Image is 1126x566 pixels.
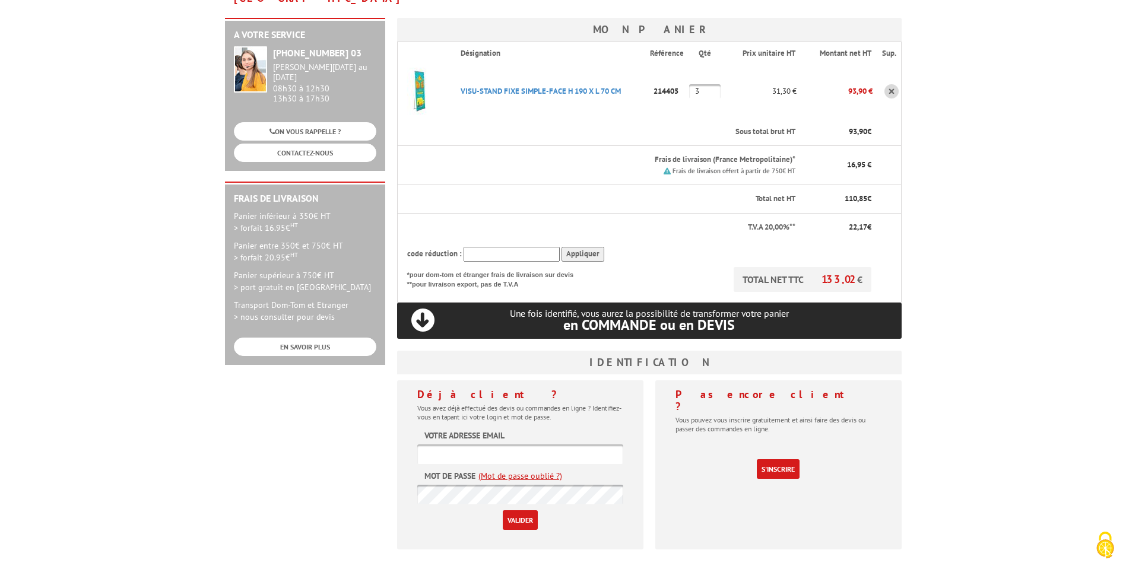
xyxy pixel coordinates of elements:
p: Prix unitaire HT [734,48,795,59]
img: picto.png [664,167,671,174]
p: 214405 [650,81,690,101]
p: Une fois identifié, vous aurez la possibilité de transformer votre panier [397,308,902,332]
span: 133,02 [821,272,857,286]
p: € [806,222,871,233]
a: EN SAVOIR PLUS [234,338,376,356]
img: VISU-STAND FIXE SIMPLE-FACE H 190 X L 70 CM [398,68,445,115]
a: ON VOUS RAPPELLE ? [234,122,376,141]
span: 22,17 [849,222,867,232]
input: Valider [503,510,538,530]
p: € [806,193,871,205]
input: Appliquer [562,247,604,262]
span: 110,85 [845,193,867,203]
p: Panier inférieur à 350€ HT [234,210,376,234]
button: Cookies (fenêtre modale) [1084,526,1126,566]
h2: Frais de Livraison [234,193,376,204]
h4: Pas encore client ? [675,389,881,412]
p: T.V.A 20,00%** [407,222,796,233]
p: 93,90 € [797,81,873,101]
th: Sup. [873,42,901,65]
a: VISU-STAND FIXE SIMPLE-FACE H 190 X L 70 CM [461,86,621,96]
p: Panier entre 350€ et 750€ HT [234,240,376,263]
span: 16,95 € [847,160,871,170]
p: Total net HT [407,193,796,205]
label: Votre adresse email [424,430,505,441]
span: code réduction : [407,249,462,259]
a: CONTACTEZ-NOUS [234,144,376,162]
p: Vous avez déjà effectué des devis ou commandes en ligne ? Identifiez-vous en tapant ici votre log... [417,403,623,421]
a: S'inscrire [757,459,800,479]
span: 93,90 [849,126,867,136]
span: > nous consulter pour devis [234,311,335,322]
a: (Mot de passe oublié ?) [478,470,562,482]
sup: HT [290,250,298,259]
th: Désignation [451,42,650,65]
span: > forfait 20.95€ [234,252,298,263]
p: Panier supérieur à 750€ HT [234,269,376,293]
th: Sous total brut HT [451,118,797,146]
p: Montant net HT [806,48,871,59]
p: € [806,126,871,138]
h2: A votre service [234,30,376,40]
h4: Déjà client ? [417,389,623,400]
p: Frais de livraison (France Metropolitaine)* [461,154,795,166]
p: *pour dom-tom et étranger frais de livraison sur devis **pour livraison export, pas de T.V.A [407,267,585,289]
span: en COMMANDE ou en DEVIS [563,316,735,334]
p: Transport Dom-Tom et Etranger [234,299,376,323]
p: Vous pouvez vous inscrire gratuitement et ainsi faire des devis ou passer des commandes en ligne. [675,415,881,433]
h3: Mon panier [397,18,902,42]
p: Référence [650,48,689,59]
img: widget-service.jpg [234,46,267,93]
sup: HT [290,221,298,229]
div: 08h30 à 12h30 13h30 à 17h30 [273,62,376,103]
th: Qté [689,42,725,65]
div: [PERSON_NAME][DATE] au [DATE] [273,62,376,82]
small: Frais de livraison offert à partir de 750€ HT [673,167,795,175]
h3: Identification [397,351,902,374]
span: > port gratuit en [GEOGRAPHIC_DATA] [234,282,371,292]
img: Cookies (fenêtre modale) [1090,530,1120,560]
label: Mot de passe [424,470,475,482]
p: 31,30 € [725,81,797,101]
span: > forfait 16.95€ [234,222,298,233]
p: TOTAL NET TTC € [734,267,871,292]
strong: [PHONE_NUMBER] 03 [273,47,361,59]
